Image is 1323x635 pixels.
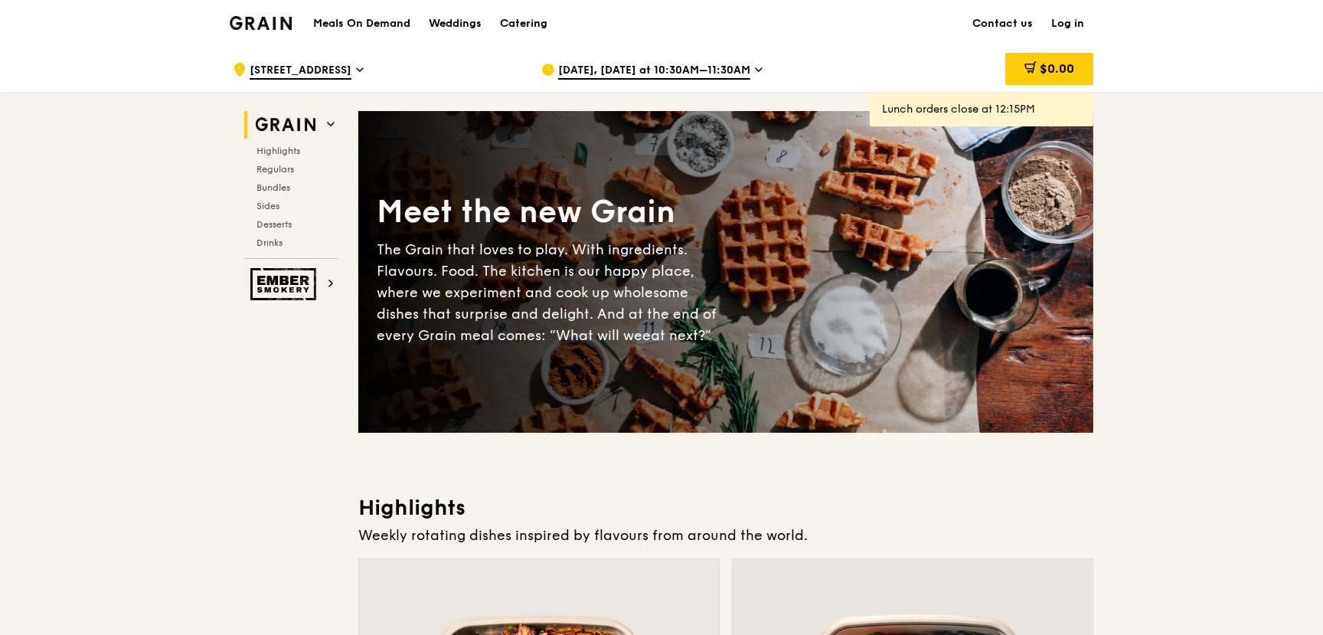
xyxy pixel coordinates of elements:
[256,219,292,230] span: Desserts
[230,16,292,30] img: Grain
[1040,61,1074,76] span: $0.00
[377,239,726,346] div: The Grain that loves to play. With ingredients. Flavours. Food. The kitchen is our happy place, w...
[256,201,279,211] span: Sides
[558,63,750,80] span: [DATE], [DATE] at 10:30AM–11:30AM
[256,164,294,175] span: Regulars
[250,63,351,80] span: [STREET_ADDRESS]
[377,191,726,233] div: Meet the new Grain
[313,16,410,31] h1: Meals On Demand
[256,146,300,156] span: Highlights
[429,1,482,47] div: Weddings
[250,268,321,300] img: Ember Smokery web logo
[250,111,321,139] img: Grain web logo
[882,102,1081,117] div: Lunch orders close at 12:15PM
[963,1,1042,47] a: Contact us
[491,1,557,47] a: Catering
[256,237,283,248] span: Drinks
[500,1,547,47] div: Catering
[1042,1,1093,47] a: Log in
[420,1,491,47] a: Weddings
[256,182,290,193] span: Bundles
[358,494,1093,522] h3: Highlights
[358,525,1093,546] div: Weekly rotating dishes inspired by flavours from around the world.
[642,327,711,344] span: eat next?”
